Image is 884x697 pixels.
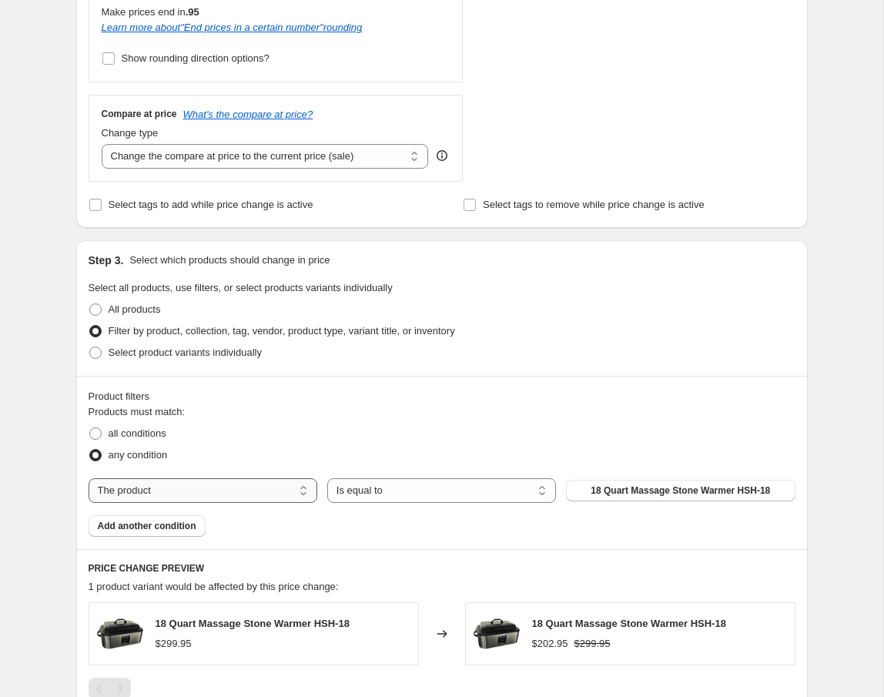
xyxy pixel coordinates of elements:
span: Add another condition [98,520,196,532]
div: Product filters [89,389,795,404]
i: Learn more about " End prices in a certain number " rounding [102,22,363,33]
div: $299.95 [156,636,192,652]
span: Filter by product, collection, tag, vendor, product type, variant title, or inventory [109,325,455,337]
span: any condition [109,449,168,461]
span: 18 Quart Massage Stone Warmer HSH-18 [156,618,350,629]
div: help [434,148,450,163]
span: All products [109,303,161,315]
span: 18 Quart Massage Stone Warmer HSH-18 [532,618,726,629]
span: Make prices end in [102,6,199,18]
div: $202.95 [532,636,568,652]
img: HSH-18-Stone-Heater_80x.jpg [97,611,143,657]
span: Products must match: [89,406,186,417]
a: Learn more about"End prices in a certain number"rounding [102,22,363,33]
span: 1 product variant would be affected by this price change: [89,581,339,592]
button: What's the compare at price? [183,109,313,120]
h6: PRICE CHANGE PREVIEW [89,562,795,575]
p: Select which products should change in price [129,253,330,268]
img: HSH-18-Stone-Heater_80x.jpg [474,611,520,657]
span: Select all products, use filters, or select products variants individually [89,282,393,293]
span: Select tags to remove while price change is active [483,199,705,210]
h3: Compare at price [102,108,177,120]
button: 18 Quart Massage Stone Warmer HSH-18 [566,480,795,501]
span: Show rounding direction options? [122,52,270,64]
h2: Step 3. [89,253,124,268]
span: 18 Quart Massage Stone Warmer HSH-18 [591,484,770,497]
strike: $299.95 [574,636,611,652]
span: Change type [102,127,159,139]
span: Select product variants individually [109,347,262,358]
b: .95 [186,6,199,18]
span: Select tags to add while price change is active [109,199,313,210]
span: all conditions [109,427,166,439]
button: Add another condition [89,515,206,537]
